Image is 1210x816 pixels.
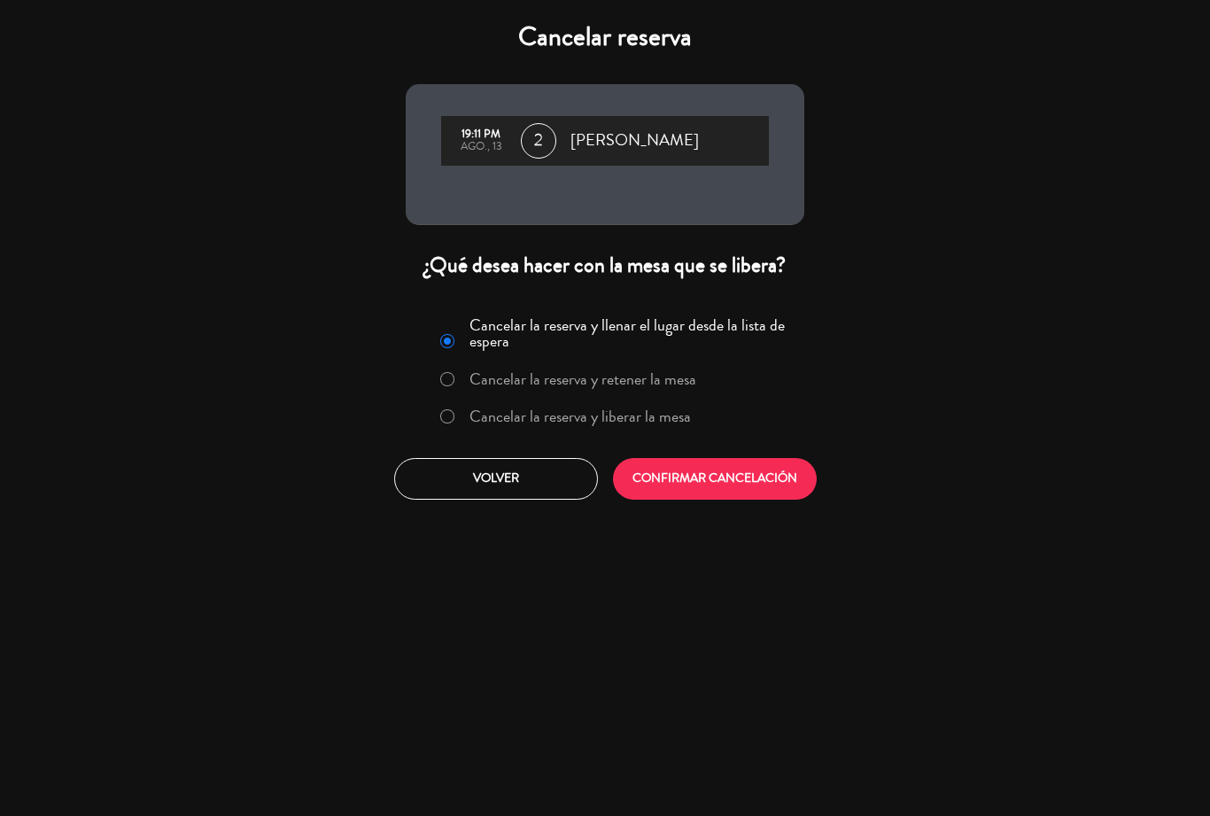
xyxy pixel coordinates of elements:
[570,128,699,154] span: [PERSON_NAME]
[394,458,598,500] button: Volver
[521,123,556,159] span: 2
[406,252,804,279] div: ¿Qué desea hacer con la mesa que se libera?
[406,21,804,53] h4: Cancelar reserva
[450,128,512,141] div: 19:11 PM
[450,141,512,153] div: ago., 13
[469,408,691,424] label: Cancelar la reserva y liberar la mesa
[469,317,794,349] label: Cancelar la reserva y llenar el lugar desde la lista de espera
[613,458,817,500] button: CONFIRMAR CANCELACIÓN
[469,371,696,387] label: Cancelar la reserva y retener la mesa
